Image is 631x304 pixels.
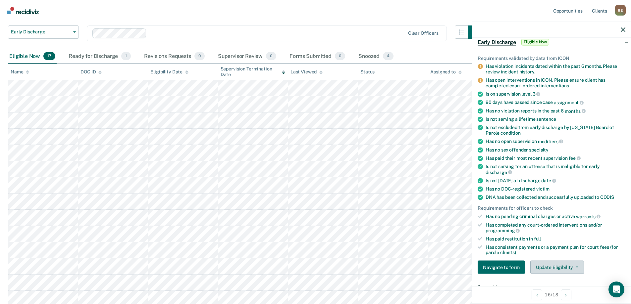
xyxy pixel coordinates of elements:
[383,52,394,61] span: 4
[478,39,516,45] span: Early Discharge
[11,69,29,75] div: Name
[80,69,102,75] div: DOC ID
[569,155,581,161] span: fee
[486,195,625,200] div: DNA has been collected and successfully uploaded to
[486,155,625,161] div: Has paid their most recent supervision
[486,228,520,233] span: programming
[194,52,205,61] span: 0
[478,55,625,61] div: Requirements validated by data from ICON
[221,66,285,77] div: Supervision Termination Date
[500,130,521,136] span: condition
[486,147,625,152] div: Has no sex offender
[529,147,549,152] span: specialty
[7,7,39,14] img: Recidiviz
[472,31,631,53] div: Early DischargeEligible Now
[217,49,278,64] div: Supervisor Review
[536,116,556,122] span: sentence
[150,69,188,75] div: Eligibility Date
[486,64,625,75] div: Has violation incidents dated within the past 6 months. Please review incident history.
[538,139,563,144] span: modifiers
[486,77,625,88] div: Has open interventions in ICON. Please ensure client has completed court-ordered interventions.
[615,5,626,16] button: Profile dropdown button
[530,261,584,274] button: Update Eligibility
[521,39,550,45] span: Eligible Now
[486,186,625,192] div: Has no DOC-registered
[486,91,625,97] div: Is on supervision level
[357,49,395,64] div: Snoozed
[500,250,516,255] span: clients)
[288,49,346,64] div: Forms Submitted
[561,289,571,300] button: Next Opportunity
[8,49,57,64] div: Eligible Now
[143,49,206,64] div: Revisions Requests
[534,236,541,241] span: full
[486,164,625,175] div: Is not serving for an offense that is ineligible for early
[335,52,345,61] span: 0
[486,116,625,122] div: Is not serving a lifetime
[43,52,55,61] span: 17
[472,286,631,303] div: 16 / 18
[290,69,323,75] div: Last Viewed
[486,100,625,106] div: 90 days have passed since case
[541,178,556,183] span: date
[486,169,512,175] span: discharge
[536,186,550,192] span: victim
[478,261,525,274] button: Navigate to form
[478,205,625,211] div: Requirements for officers to check
[532,289,542,300] button: Previous Opportunity
[486,244,625,255] div: Has consistent payments or a payment plan for court fees (for parole
[408,30,439,36] div: Clear officers
[478,284,625,290] dt: Supervision
[576,214,601,219] span: warrants
[565,108,586,113] span: months
[486,222,625,233] div: Has completed any court-ordered interventions and/or
[67,49,132,64] div: Ready for Discharge
[430,69,461,75] div: Assigned to
[486,236,625,241] div: Has paid restitution in
[360,69,375,75] div: Status
[554,100,584,105] span: assignment
[533,91,541,97] span: 3
[600,195,614,200] span: CODIS
[478,261,528,274] a: Navigate to form link
[266,52,276,61] span: 0
[486,108,625,114] div: Has no violation reports in the past 6
[121,52,131,61] span: 1
[486,125,625,136] div: Is not excluded from early discharge by [US_STATE] Board of Parole
[608,282,624,297] div: Open Intercom Messenger
[486,213,625,219] div: Has no pending criminal charges or active
[11,29,71,35] span: Early Discharge
[486,178,625,184] div: Is not [DATE] of discharge
[486,138,625,144] div: Has no open supervision
[615,5,626,16] div: B E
